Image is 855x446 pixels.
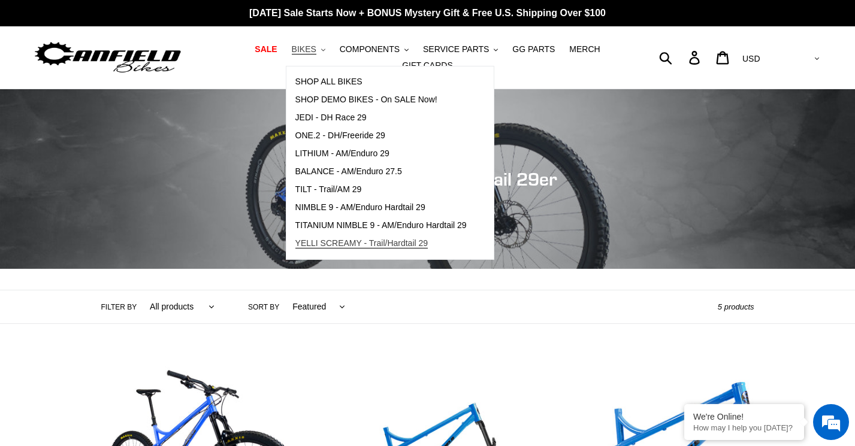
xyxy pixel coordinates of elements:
[286,235,476,253] a: YELLI SCREAMY - Trail/Hardtail 29
[506,41,561,57] a: GG PARTS
[38,60,68,90] img: d_696896380_company_1647369064580_696896380
[666,44,696,71] input: Search
[396,57,459,74] a: GIFT CARDS
[295,148,389,159] span: LITHIUM - AM/Enduro 29
[101,302,137,312] label: Filter by
[6,309,228,351] textarea: Type your message and hit 'Enter'
[693,412,795,421] div: We're Online!
[417,41,504,57] button: SERVICE PARTS
[402,60,453,71] span: GIFT CARDS
[286,145,476,163] a: LITHIUM - AM/Enduro 29
[286,163,476,181] a: BALANCE - AM/Enduro 27.5
[295,95,437,105] span: SHOP DEMO BIKES - On SALE Now!
[563,41,606,57] a: MERCH
[33,39,183,77] img: Canfield Bikes
[286,127,476,145] a: ONE.2 - DH/Freeride 29
[255,44,277,54] span: SALE
[295,202,425,213] span: NIMBLE 9 - AM/Enduro Hardtail 29
[197,6,225,35] div: Minimize live chat window
[13,66,31,84] div: Navigation go back
[286,199,476,217] a: NIMBLE 9 - AM/Enduro Hardtail 29
[286,41,331,57] button: BIKES
[718,302,754,311] span: 5 products
[286,91,476,109] a: SHOP DEMO BIKES - On SALE Now!
[295,166,402,177] span: BALANCE - AM/Enduro 27.5
[512,44,555,54] span: GG PARTS
[295,220,467,230] span: TITANIUM NIMBLE 9 - AM/Enduro Hardtail 29
[295,184,362,195] span: TILT - Trail/AM 29
[248,302,279,312] label: Sort by
[80,67,219,83] div: Chat with us now
[295,77,362,87] span: SHOP ALL BIKES
[295,113,367,123] span: JEDI - DH Race 29
[693,423,795,432] p: How may I help you today?
[292,44,316,54] span: BIKES
[295,238,428,248] span: YELLI SCREAMY - Trail/Hardtail 29
[295,131,385,141] span: ONE.2 - DH/Freeride 29
[286,217,476,235] a: TITANIUM NIMBLE 9 - AM/Enduro Hardtail 29
[249,41,283,57] a: SALE
[70,142,165,263] span: We're online!
[569,44,600,54] span: MERCH
[286,73,476,91] a: SHOP ALL BIKES
[286,109,476,127] a: JEDI - DH Race 29
[423,44,489,54] span: SERVICE PARTS
[286,181,476,199] a: TILT - Trail/AM 29
[340,44,400,54] span: COMPONENTS
[334,41,415,57] button: COMPONENTS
